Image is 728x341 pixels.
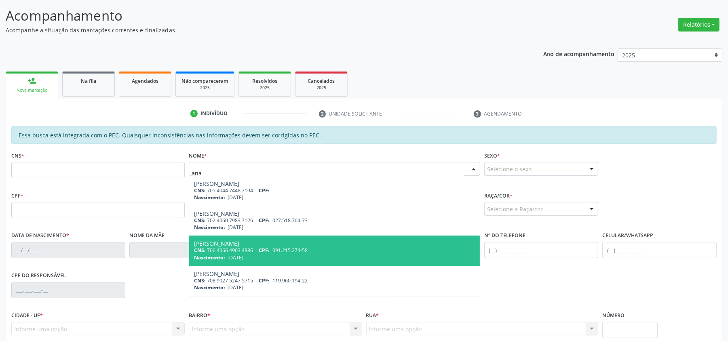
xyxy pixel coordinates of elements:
[194,217,475,224] div: 702 4060 7983 7126
[259,187,270,194] span: CPF:
[484,189,513,202] label: Raça/cor
[129,229,165,242] label: Nome da mãe
[228,254,243,261] span: [DATE]
[194,254,225,261] span: Nascimento:
[602,242,716,258] input: (__) _____-_____
[200,110,228,117] div: Indivíduo
[252,78,277,84] span: Resolvidos
[194,277,475,284] div: 708 9027 5247 5715
[228,194,243,201] span: [DATE]
[366,309,379,322] label: Rua
[11,242,125,258] input: __/__/____
[602,229,653,242] label: Celular/WhatsApp
[272,187,276,194] span: --
[11,87,53,93] div: Nova marcação
[194,247,475,254] div: 706 4066 4903 4886
[194,247,206,254] span: CNS:
[189,309,210,322] label: Bairro
[484,149,500,162] label: Sexo
[678,18,720,32] button: Relatórios
[487,165,532,173] span: Selecione o sexo
[194,277,206,284] span: CNS:
[602,309,625,322] label: Número
[308,78,335,84] span: Cancelados
[484,242,598,258] input: (__) _____-_____
[194,187,206,194] span: CNS:
[194,210,475,217] div: [PERSON_NAME]
[487,205,543,213] span: Selecione a Raça/cor
[189,149,207,162] label: Nome
[272,277,308,284] span: 119.960.194-22
[6,26,507,34] p: Acompanhe a situação das marcações correntes e finalizadas
[228,224,243,231] span: [DATE]
[194,194,225,201] span: Nascimento:
[272,217,308,224] span: 027.518.704-73
[194,181,475,187] div: [PERSON_NAME]
[6,6,507,26] p: Acompanhamento
[484,229,525,242] label: Nº do Telefone
[194,240,475,247] div: [PERSON_NAME]
[245,85,285,91] div: 2025
[194,187,475,194] div: 705 4044 7448 7194
[259,247,270,254] span: CPF:
[194,271,475,277] div: [PERSON_NAME]
[81,78,96,84] span: Na fila
[228,284,243,291] span: [DATE]
[11,282,125,298] input: ___.___.___-__
[27,76,36,85] div: person_add
[192,165,464,181] input: Busque pelo nome (ou informe CNS ou CPF ao lado)
[132,78,158,84] span: Agendados
[272,247,308,254] span: 091.215.274-58
[190,110,198,117] div: 1
[11,189,23,202] label: CPF
[11,229,69,242] label: Data de nascimento
[194,224,225,231] span: Nascimento:
[194,217,206,224] span: CNS:
[301,85,342,91] div: 2025
[194,284,225,291] span: Nascimento:
[259,277,270,284] span: CPF:
[259,217,270,224] span: CPF:
[11,126,717,144] div: Essa busca está integrada com o PEC. Quaisquer inconsistências nas informações devem ser corrigid...
[181,85,228,91] div: 2025
[11,269,66,282] label: CPF do responsável
[543,48,615,59] p: Ano de acompanhamento
[11,149,24,162] label: CNS
[181,78,228,84] span: Não compareceram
